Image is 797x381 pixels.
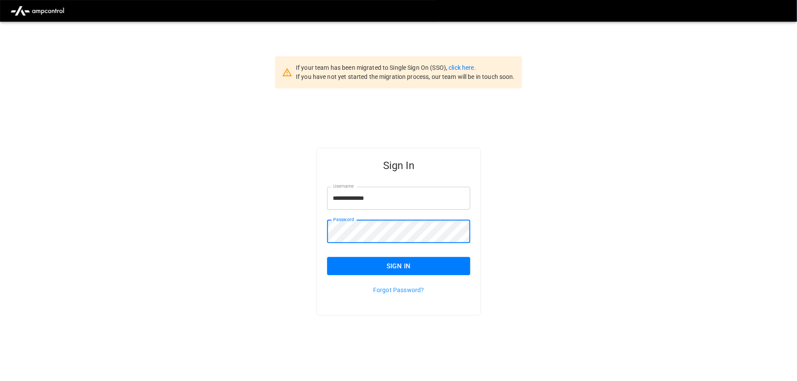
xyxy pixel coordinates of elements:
h5: Sign In [327,159,471,173]
span: If your team has been migrated to Single Sign On (SSO), [296,64,449,71]
label: Username [333,183,354,190]
img: ampcontrol.io logo [7,3,68,19]
p: Forgot Password? [327,286,471,294]
label: Password [333,216,354,223]
a: click here. [449,64,476,71]
span: If you have not yet started the migration process, our team will be in touch soon. [296,73,515,80]
button: Sign In [327,257,471,275]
